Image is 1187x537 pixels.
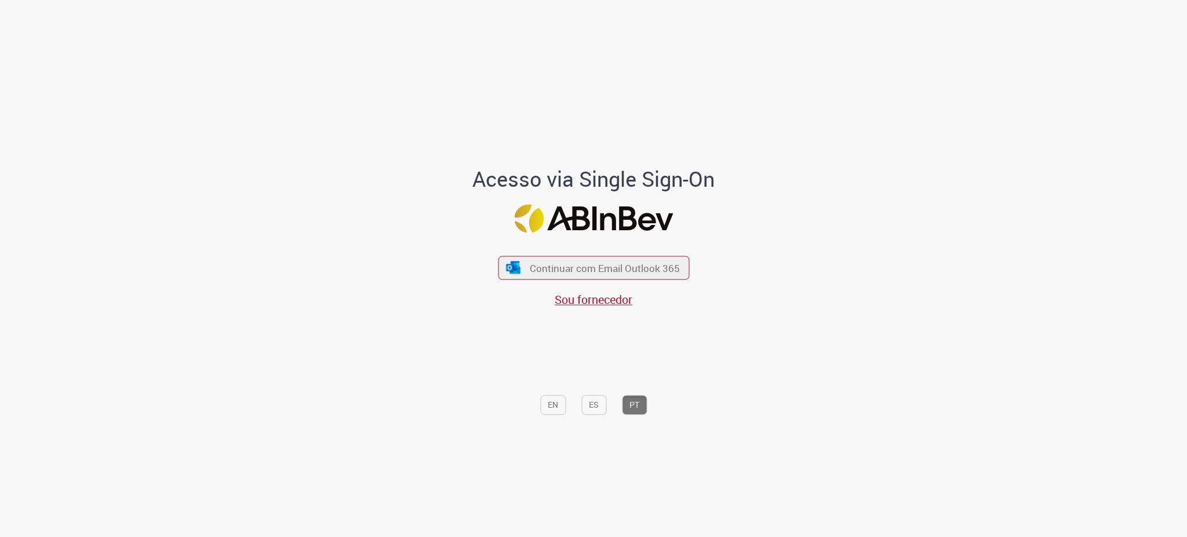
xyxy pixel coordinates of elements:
img: Logo ABInBev [514,205,673,233]
button: PT [622,395,647,415]
span: Continuar com Email Outlook 365 [530,261,680,274]
h1: Acesso via Single Sign-On [433,168,755,191]
img: ícone Azure/Microsoft 360 [505,262,522,274]
button: ES [581,395,606,415]
button: EN [540,395,566,415]
a: Sou fornecedor [555,292,632,307]
button: ícone Azure/Microsoft 360 Continuar com Email Outlook 365 [498,256,689,280]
